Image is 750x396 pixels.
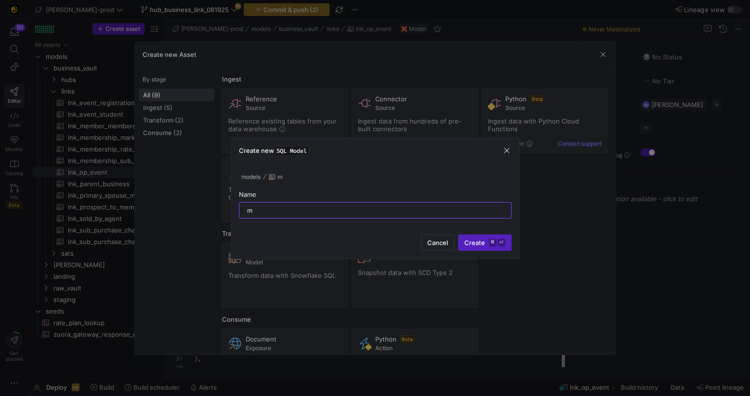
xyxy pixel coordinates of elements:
kbd: ⌘ [489,239,497,246]
span: Create [464,239,505,246]
span: Name [239,191,256,198]
button: m [266,171,285,183]
kbd: ⏎ [498,239,505,246]
button: models [239,171,263,183]
h3: Create new [239,147,309,154]
button: Create⌘⏎ [458,234,512,251]
span: SQL Model [274,146,309,156]
button: Cancel [421,234,454,251]
span: models [241,174,261,180]
span: Cancel [427,239,448,246]
span: m [277,174,282,180]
